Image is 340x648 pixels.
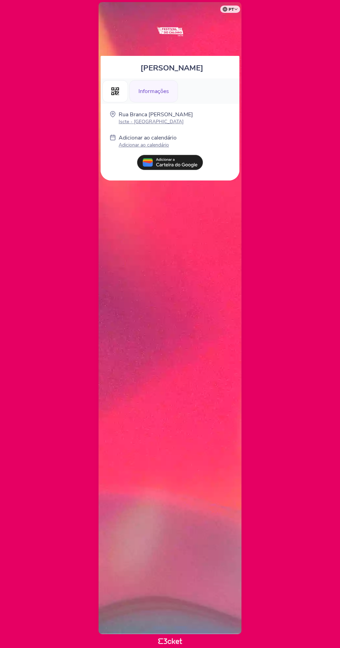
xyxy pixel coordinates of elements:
p: Iscte - [GEOGRAPHIC_DATA] [119,118,193,125]
a: Informações [129,87,178,94]
div: Informações [129,80,178,102]
img: Festival do Caloiro Iscte [153,9,187,52]
p: Adicionar ao calendário [119,142,177,148]
p: Rua Branca [PERSON_NAME] [119,111,193,118]
p: Adicionar ao calendário [119,134,177,142]
span: [PERSON_NAME] [141,63,203,73]
a: Adicionar ao calendário Adicionar ao calendário [119,134,177,150]
a: Rua Branca [PERSON_NAME] Iscte - [GEOGRAPHIC_DATA] [119,111,193,125]
img: pt_add_to_google_wallet.13e59062.svg [137,155,203,170]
